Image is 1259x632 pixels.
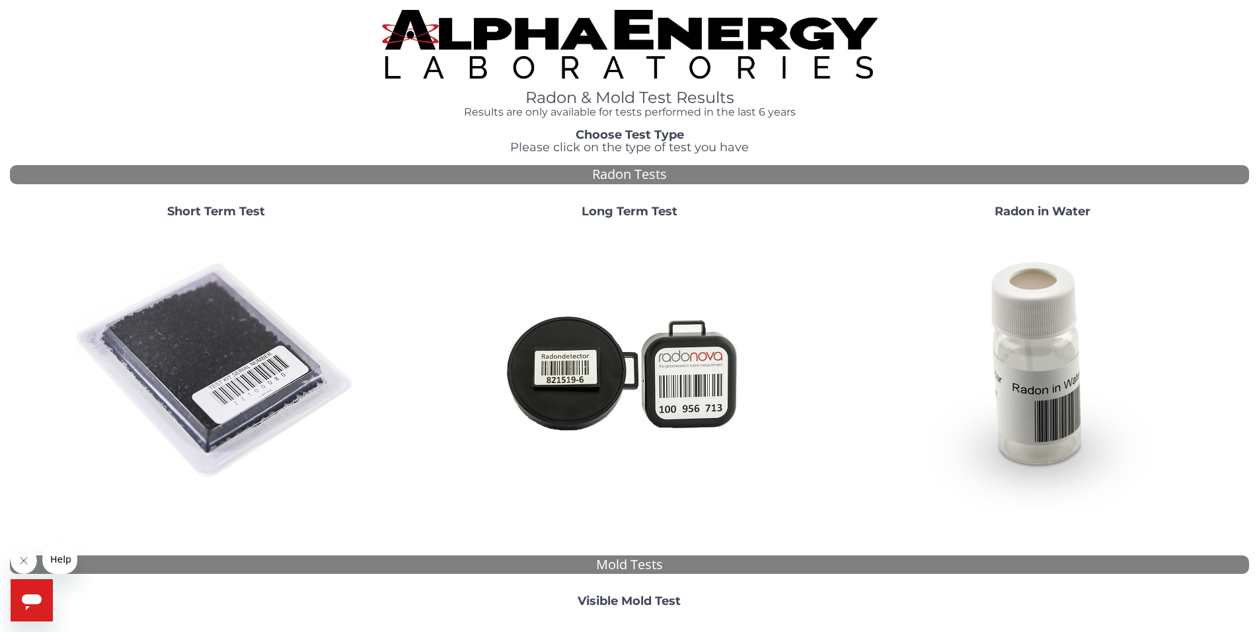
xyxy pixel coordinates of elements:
iframe: Close message [11,547,37,574]
span: Please click on the type of test you have [510,140,749,155]
strong: Radon in Water [995,204,1090,219]
img: TightCrop.jpg [382,10,878,79]
iframe: Button to launch messaging window [11,579,53,621]
strong: Short Term Test [167,204,265,219]
iframe: Message from company [42,545,77,574]
h1: Radon & Mold Test Results [382,89,878,106]
div: Radon Tests [10,165,1249,184]
strong: Choose Test Type [576,127,684,142]
h4: Results are only available for tests performed in the last 6 years [382,106,878,118]
img: RadoninWater.jpg [900,229,1184,513]
div: Mold Tests [10,555,1249,575]
strong: Visible Mold Test [578,594,681,608]
strong: Long Term Test [582,204,677,219]
img: Radtrak2vsRadtrak3.jpg [487,229,771,513]
img: ShortTerm.jpg [74,229,358,513]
